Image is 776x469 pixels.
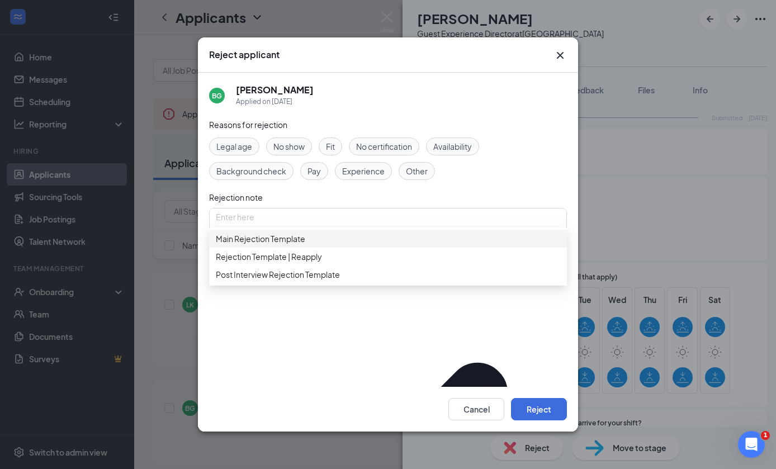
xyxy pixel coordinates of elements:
span: Experience [342,165,385,177]
span: Fit [326,140,335,153]
span: No certification [356,140,412,153]
button: Cancel [448,398,504,420]
button: Reject [511,398,567,420]
span: Pay [307,165,321,177]
h5: [PERSON_NAME] [236,84,314,96]
iframe: Intercom live chat [738,431,765,458]
span: No show [273,140,305,153]
span: Background check [216,165,286,177]
span: Rejection Template | Reapply [216,250,322,263]
h3: Reject applicant [209,49,280,61]
span: Reasons for rejection [209,120,287,130]
span: Other [406,165,428,177]
span: Legal age [216,140,252,153]
svg: Cross [553,49,567,62]
span: Main Rejection Template [216,233,305,245]
div: Applied on [DATE] [236,96,314,107]
div: BG [212,91,222,101]
span: Rejection note [209,192,263,202]
button: Close [553,49,567,62]
span: 1 [761,431,770,440]
span: Availability [433,140,472,153]
span: Post Interview Rejection Template [216,268,340,281]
